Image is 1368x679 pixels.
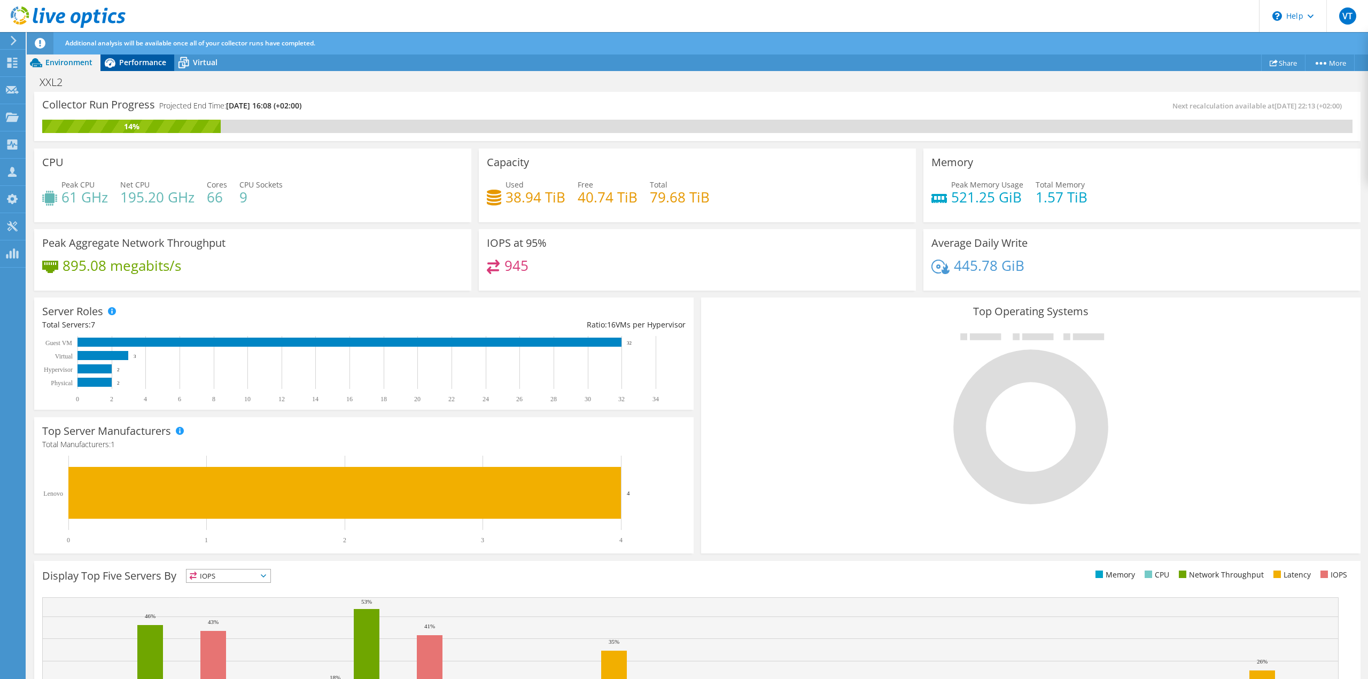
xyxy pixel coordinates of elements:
h4: 195.20 GHz [120,191,195,203]
h3: Peak Aggregate Network Throughput [42,237,226,249]
li: Latency [1271,569,1311,581]
span: [DATE] 16:08 (+02:00) [226,100,301,111]
h4: 9 [239,191,283,203]
text: 2 [117,367,120,372]
span: IOPS [186,569,270,582]
li: IOPS [1318,569,1347,581]
h4: 445.78 GiB [954,260,1024,271]
svg: \n [1272,11,1282,21]
span: Next recalculation available at [1172,101,1347,111]
text: Physical [51,379,73,387]
h4: 79.68 TiB [650,191,710,203]
text: 2 [110,395,113,403]
text: 20 [414,395,421,403]
text: 3 [481,536,484,544]
text: 16 [346,395,353,403]
a: More [1305,54,1355,71]
span: CPU Sockets [239,179,283,190]
span: [DATE] 22:13 (+02:00) [1274,101,1342,111]
span: Total [650,179,667,190]
text: Hypervisor [44,366,73,373]
text: 28 [550,395,557,403]
h4: 1.57 TiB [1036,191,1087,203]
span: 16 [607,319,616,330]
text: 4 [619,536,623,544]
text: 4 [144,395,147,403]
h3: Top Operating Systems [709,306,1353,317]
h4: Projected End Time: [159,100,301,112]
text: 43% [208,619,219,625]
text: 3 [134,354,136,359]
text: 2 [117,380,120,386]
a: Share [1261,54,1305,71]
span: Virtual [193,57,217,67]
h4: Total Manufacturers: [42,439,686,450]
text: 41% [424,623,435,629]
text: 4 [627,490,630,496]
h4: 945 [504,260,528,271]
text: 35% [609,638,619,645]
h3: Server Roles [42,306,103,317]
text: 46% [145,613,156,619]
text: 1 [205,536,208,544]
h4: 895.08 megabits/s [63,260,181,271]
h4: 40.74 TiB [578,191,638,203]
text: 10 [244,395,251,403]
li: Memory [1093,569,1135,581]
text: 53% [361,598,372,605]
div: Ratio: VMs per Hypervisor [364,319,686,331]
h4: 521.25 GiB [951,191,1023,203]
text: Virtual [55,353,73,360]
span: Environment [45,57,92,67]
h3: Memory [931,157,973,168]
span: 1 [111,439,115,449]
span: Peak Memory Usage [951,179,1023,190]
li: Network Throughput [1176,569,1264,581]
text: 26 [516,395,523,403]
text: 32 [627,340,632,346]
h3: CPU [42,157,64,168]
h4: 61 GHz [61,191,108,203]
span: Used [506,179,524,190]
text: 6 [178,395,181,403]
text: Guest VM [45,339,72,347]
text: Lenovo [43,490,63,497]
text: 0 [67,536,70,544]
span: Free [578,179,593,190]
span: Additional analysis will be available once all of your collector runs have completed. [65,38,315,48]
h3: IOPS at 95% [487,237,547,249]
div: 14% [42,121,221,132]
text: 14 [312,395,318,403]
span: VT [1339,7,1356,25]
text: 12 [278,395,285,403]
text: 24 [483,395,489,403]
h3: Average Daily Write [931,237,1028,249]
span: Cores [207,179,227,190]
h4: 38.94 TiB [506,191,565,203]
span: Net CPU [120,179,150,190]
span: Peak CPU [61,179,95,190]
h3: Top Server Manufacturers [42,425,171,437]
text: 0 [76,395,79,403]
text: 2 [343,536,346,544]
text: 18 [380,395,387,403]
h3: Capacity [487,157,529,168]
h1: XXL2 [35,76,79,88]
text: 32 [618,395,625,403]
span: 7 [91,319,95,330]
span: Total Memory [1036,179,1085,190]
text: 8 [212,395,215,403]
li: CPU [1142,569,1169,581]
text: 34 [652,395,659,403]
div: Total Servers: [42,319,364,331]
span: Performance [119,57,166,67]
h4: 66 [207,191,227,203]
text: 22 [448,395,455,403]
text: 30 [585,395,591,403]
text: 26% [1257,658,1268,665]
